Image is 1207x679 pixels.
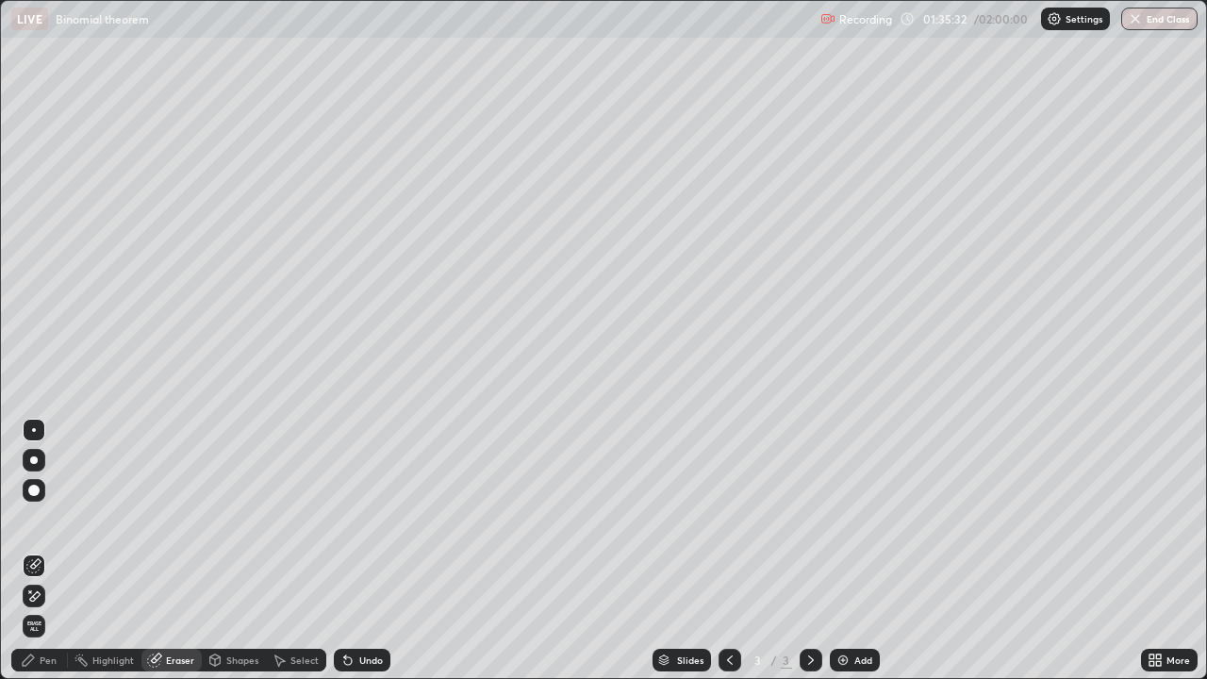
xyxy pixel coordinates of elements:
img: class-settings-icons [1047,11,1062,26]
div: Pen [40,655,57,665]
div: / [771,654,777,666]
div: Slides [677,655,703,665]
p: Binomial theorem [56,11,149,26]
img: add-slide-button [835,653,851,668]
img: end-class-cross [1128,11,1143,26]
div: Undo [359,655,383,665]
div: 3 [781,652,792,669]
p: LIVE [17,11,42,26]
img: recording.375f2c34.svg [820,11,835,26]
div: Eraser [166,655,194,665]
div: Highlight [92,655,134,665]
div: More [1166,655,1190,665]
button: End Class [1121,8,1198,30]
p: Settings [1066,14,1102,24]
div: Add [854,655,872,665]
div: Shapes [226,655,258,665]
span: Erase all [24,621,44,632]
div: Select [290,655,319,665]
div: 3 [749,654,768,666]
p: Recording [839,12,892,26]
